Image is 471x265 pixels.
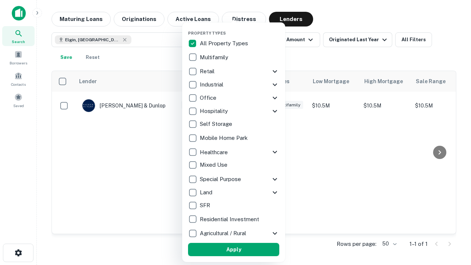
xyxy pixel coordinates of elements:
[200,201,212,210] p: SFR
[200,80,225,89] p: Industrial
[188,31,226,35] span: Property Types
[188,227,279,240] div: Agricultural / Rural
[188,173,279,186] div: Special Purpose
[200,53,230,62] p: Multifamily
[200,160,229,169] p: Mixed Use
[200,107,229,116] p: Hospitality
[188,243,279,256] button: Apply
[188,65,279,78] div: Retail
[188,91,279,105] div: Office
[200,229,248,238] p: Agricultural / Rural
[200,67,216,76] p: Retail
[434,206,471,241] iframe: Chat Widget
[200,148,229,157] p: Healthcare
[200,175,242,184] p: Special Purpose
[200,134,249,142] p: Mobile Home Park
[200,93,218,102] p: Office
[200,188,214,197] p: Land
[188,145,279,159] div: Healthcare
[188,105,279,118] div: Hospitality
[188,186,279,199] div: Land
[200,39,249,48] p: All Property Types
[200,120,234,128] p: Self Storage
[200,215,261,224] p: Residential Investment
[188,78,279,91] div: Industrial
